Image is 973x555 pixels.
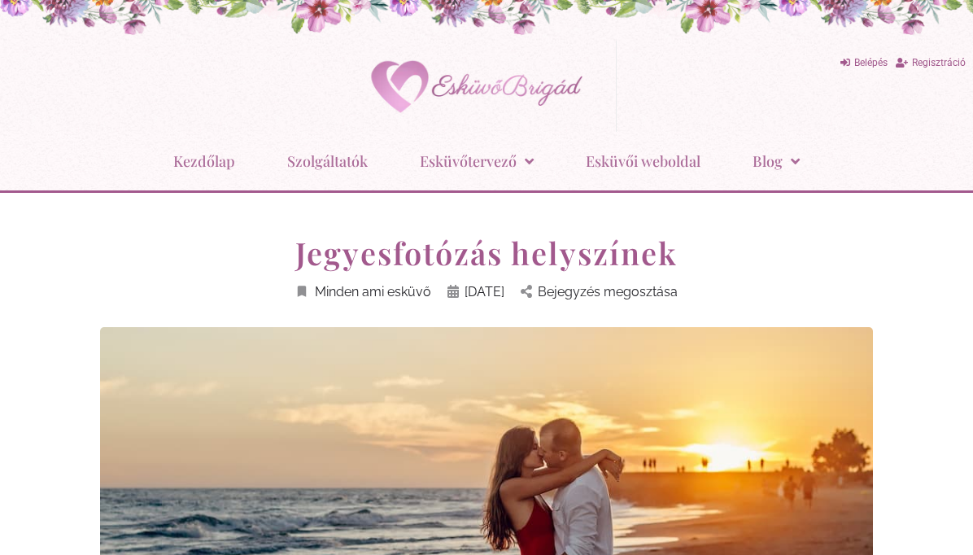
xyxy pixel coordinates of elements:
[912,57,966,68] span: Regisztráció
[232,234,742,273] h1: Jegyesfotózás helyszínek
[521,281,678,303] a: Bejegyzés megosztása
[287,140,368,182] a: Szolgáltatók
[896,52,966,74] a: Regisztráció
[753,140,800,182] a: Blog
[854,57,888,68] span: Belépés
[420,140,534,182] a: Esküvőtervező
[295,281,431,303] a: Minden ami esküvő
[173,140,235,182] a: Kezdőlap
[8,140,965,182] nav: Menu
[465,281,504,303] span: [DATE]
[586,140,700,182] a: Esküvői weboldal
[840,52,888,74] a: Belépés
